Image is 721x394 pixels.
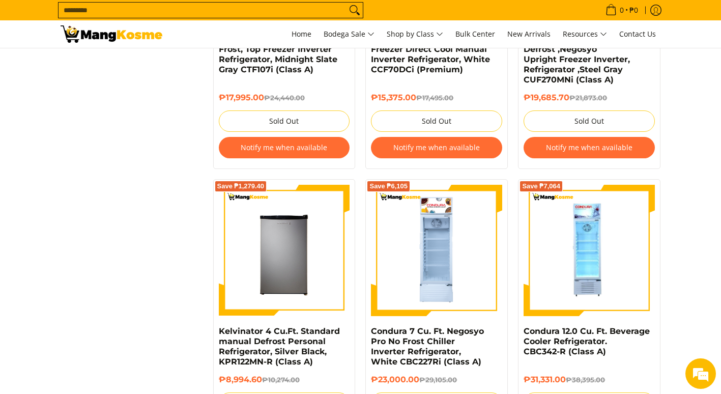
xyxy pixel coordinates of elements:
[324,28,374,41] span: Bodega Sale
[371,110,502,132] button: Sold Out
[371,326,484,367] a: Condura 7 Cu. Ft. Negosyo Pro No Frost Chiller Inverter Refrigerator, White CBC227Ri (Class A)
[286,20,316,48] a: Home
[502,20,556,48] a: New Arrivals
[618,7,625,14] span: 0
[524,375,655,385] h6: ₱31,331.00
[450,20,500,48] a: Bulk Center
[319,20,380,48] a: Bodega Sale
[628,7,640,14] span: ₱0
[522,183,560,189] span: Save ₱7,064
[524,185,655,316] img: Condura 12.0 Cu. Ft. Beverage Cooler Refrigerator. CBC342-R (Class A)
[371,34,490,74] a: Condura 7.0 Cu.Ft. Chest Freezer Direct Cool Manual Inverter Refrigerator, White CCF70DCi (Premium)
[455,29,495,39] span: Bulk Center
[569,94,607,102] del: ₱21,873.00
[619,29,656,39] span: Contact Us
[416,94,453,102] del: ₱17,495.00
[507,29,551,39] span: New Arrivals
[371,185,502,316] img: Condura 7 Cu. Ft. Negosyo Pro No Frost Chiller Inverter Refrigerator, White CBC227Ri (Class A)
[262,376,300,384] del: ₱10,274.00
[524,137,655,158] button: Notify me when available
[219,137,350,158] button: Notify me when available
[524,34,630,85] a: Condura 8 Cu.Ft. Manual Defrost ,Negosyo Upright Freezer Inverter, Refrigerator ,Steel Gray CUF27...
[219,110,350,132] button: Sold Out
[219,93,350,103] h6: ₱17,995.00
[614,20,661,48] a: Contact Us
[419,376,457,384] del: ₱29,105.00
[347,3,363,18] button: Search
[219,185,350,316] img: Kelvinator 4 Cu.Ft. Standard manual Defrost Personal Refrigerator, Silver Black, KPR122MN-R (Clas...
[524,93,655,103] h6: ₱19,685.70
[219,34,337,74] a: Condura 10.1 Cu.Ft. No Frost, Top Freezer Inverter Refrigerator, Midnight Slate Gray CTF107i (Cla...
[558,20,612,48] a: Resources
[524,326,650,356] a: Condura 12.0 Cu. Ft. Beverage Cooler Refrigerator. CBC342-R (Class A)
[563,28,607,41] span: Resources
[371,137,502,158] button: Notify me when available
[524,110,655,132] button: Sold Out
[371,93,502,103] h6: ₱15,375.00
[264,94,305,102] del: ₱24,440.00
[172,20,661,48] nav: Main Menu
[602,5,641,16] span: •
[219,375,350,385] h6: ₱8,994.60
[217,183,265,189] span: Save ₱1,279.40
[369,183,408,189] span: Save ₱6,105
[292,29,311,39] span: Home
[219,326,340,367] a: Kelvinator 4 Cu.Ft. Standard manual Defrost Personal Refrigerator, Silver Black, KPR122MN-R (Clas...
[387,28,443,41] span: Shop by Class
[61,25,162,43] img: Bodega Sale Refrigerator l Mang Kosme: Home Appliances Warehouse Sale
[382,20,448,48] a: Shop by Class
[371,375,502,385] h6: ₱23,000.00
[566,376,605,384] del: ₱38,395.00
